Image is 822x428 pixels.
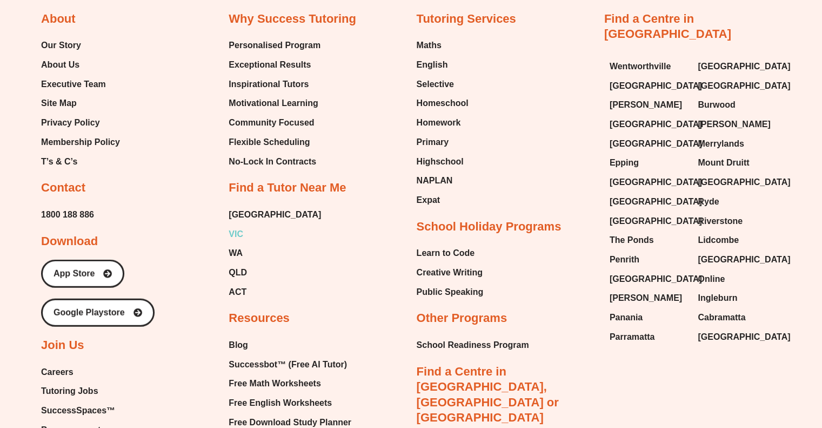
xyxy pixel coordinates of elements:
a: [GEOGRAPHIC_DATA] [610,136,687,152]
span: [GEOGRAPHIC_DATA] [698,174,790,190]
a: ACT [229,284,321,300]
h2: School Holiday Programs [417,219,562,235]
h2: Tutoring Services [417,11,516,27]
span: [GEOGRAPHIC_DATA] [610,116,702,133]
a: Careers [41,364,134,380]
span: Exceptional Results [229,57,311,73]
span: Homework [417,115,461,131]
span: Public Speaking [417,284,484,300]
a: School Readiness Program [417,337,529,353]
span: [GEOGRAPHIC_DATA] [698,252,790,268]
a: Online [698,271,776,287]
span: Free English Worksheets [229,395,332,411]
span: Creative Writing [417,265,483,281]
span: Lidcombe [698,232,739,248]
span: [GEOGRAPHIC_DATA] [610,78,702,94]
h2: Why Success Tutoring [229,11,356,27]
a: Motivational Learning [229,95,320,111]
a: Find a Centre in [GEOGRAPHIC_DATA], [GEOGRAPHIC_DATA] or [GEOGRAPHIC_DATA] [417,365,559,425]
span: [PERSON_NAME] [610,97,682,113]
a: Blog [229,337,358,353]
span: Motivational Learning [229,95,318,111]
a: T’s & C’s [41,154,120,170]
a: Find a Centre in [GEOGRAPHIC_DATA] [604,12,731,41]
span: Ingleburn [698,290,737,306]
a: Parramatta [610,329,687,345]
a: SuccessSpaces™ [41,403,134,419]
a: Panania [610,310,687,326]
a: The Ponds [610,232,687,248]
span: [GEOGRAPHIC_DATA] [698,58,790,75]
h2: Join Us [41,338,84,353]
a: Community Focused [229,115,320,131]
span: Tutoring Jobs [41,383,98,399]
a: Executive Team [41,76,120,93]
a: Personalised Program [229,37,320,54]
a: Expat [417,192,469,208]
a: Epping [610,155,687,171]
a: [GEOGRAPHIC_DATA] [698,78,776,94]
a: Mount Druitt [698,155,776,171]
span: [PERSON_NAME] [698,116,770,133]
a: [PERSON_NAME] [610,290,687,306]
a: Flexible Scheduling [229,134,320,150]
span: SuccessSpaces™ [41,403,115,419]
a: Free English Worksheets [229,395,358,411]
span: The Ponds [610,232,654,248]
span: Maths [417,37,442,54]
a: [PERSON_NAME] [610,97,687,113]
a: [GEOGRAPHIC_DATA] [610,78,687,94]
iframe: Chat Widget [642,306,822,428]
span: Selective [417,76,454,93]
a: Membership Policy [41,134,120,150]
span: Penrith [610,252,639,268]
span: English [417,57,448,73]
a: Site Map [41,95,120,111]
a: Primary [417,134,469,150]
a: Merrylands [698,136,776,152]
span: Inspirational Tutors [229,76,309,93]
span: Merrylands [698,136,744,152]
a: Ryde [698,194,776,210]
a: Wentworthville [610,58,687,75]
a: Successbot™ (Free AI Tutor) [229,357,358,373]
a: Privacy Policy [41,115,120,131]
span: ACT [229,284,246,300]
h2: Find a Tutor Near Me [229,180,346,196]
a: Our Story [41,37,120,54]
a: Homeschool [417,95,469,111]
a: Highschool [417,154,469,170]
span: Privacy Policy [41,115,100,131]
span: Wentworthville [610,58,671,75]
a: VIC [229,226,321,242]
h2: Resources [229,311,290,326]
span: Site Map [41,95,77,111]
span: Burwood [698,97,735,113]
a: Homework [417,115,469,131]
span: Community Focused [229,115,314,131]
span: Parramatta [610,329,655,345]
a: About Us [41,57,120,73]
span: Mount Druitt [698,155,749,171]
a: [GEOGRAPHIC_DATA] [229,207,321,223]
a: [GEOGRAPHIC_DATA] [698,58,776,75]
span: Careers [41,364,73,380]
a: [GEOGRAPHIC_DATA] [610,174,687,190]
a: Google Playstore [41,299,155,327]
span: VIC [229,226,243,242]
span: 1800 188 886 [41,207,94,223]
a: Burwood [698,97,776,113]
span: [GEOGRAPHIC_DATA] [610,136,702,152]
span: [GEOGRAPHIC_DATA] [698,78,790,94]
a: [GEOGRAPHIC_DATA] [610,116,687,133]
span: NAPLAN [417,173,453,189]
a: [GEOGRAPHIC_DATA] [610,213,687,229]
span: Free Math Worksheets [229,376,320,392]
span: Our Story [41,37,81,54]
span: Expat [417,192,440,208]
